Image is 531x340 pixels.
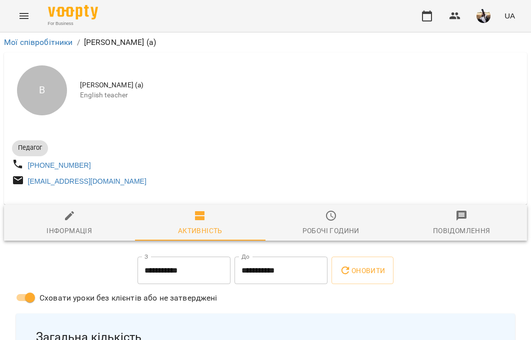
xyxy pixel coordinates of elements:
a: Мої співробітники [4,37,73,47]
button: UA [500,6,519,25]
button: Menu [12,4,36,28]
div: В [17,65,67,115]
a: [PHONE_NUMBER] [28,161,91,169]
img: Voopty Logo [48,5,98,19]
div: Активність [178,225,222,237]
span: For Business [48,20,98,27]
span: Сховати уроки без клієнтів або не затверджені [39,292,217,304]
li: / [77,36,80,48]
p: [PERSON_NAME] (а) [84,36,156,48]
span: Педагог [12,143,48,152]
button: Оновити [331,257,393,285]
span: UA [504,10,515,21]
div: Робочі години [302,225,359,237]
a: [EMAIL_ADDRESS][DOMAIN_NAME] [28,177,146,185]
img: 947f4ccfa426267cd88e7c9c9125d1cd.jfif [476,9,490,23]
span: [PERSON_NAME] (а) [80,80,519,90]
div: Повідомлення [433,225,490,237]
nav: breadcrumb [4,36,527,48]
span: Оновити [339,265,385,277]
div: Інформація [46,225,92,237]
span: English teacher [80,90,519,100]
